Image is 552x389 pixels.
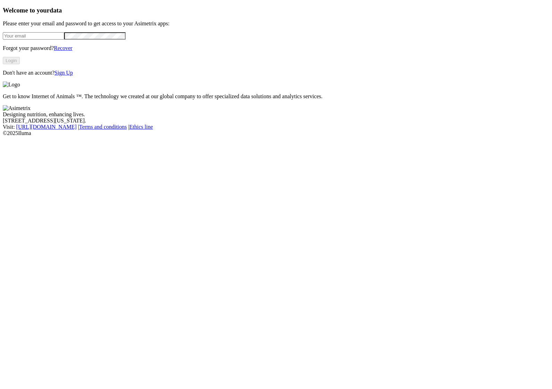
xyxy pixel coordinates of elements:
div: Visit : | | [3,124,549,130]
p: Get to know Internet of Animals ™. The technology we created at our global company to offer speci... [3,93,549,100]
div: [STREET_ADDRESS][US_STATE]. [3,118,549,124]
p: Don't have an account? [3,70,549,76]
a: [URL][DOMAIN_NAME] [16,124,77,130]
a: Sign Up [54,70,73,76]
p: Forgot your password? [3,45,549,51]
a: Terms and conditions [79,124,127,130]
a: Recover [54,45,72,51]
button: Login [3,57,20,64]
img: Asimetrix [3,105,31,111]
img: Logo [3,82,20,88]
h3: Welcome to your [3,7,549,14]
a: Ethics line [129,124,153,130]
input: Your email [3,32,64,40]
span: data [50,7,62,14]
div: Designing nutrition, enhancing lives. [3,111,549,118]
p: Please enter your email and password to get access to your Asimetrix apps: [3,20,549,27]
div: © 2025 Iluma [3,130,549,136]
